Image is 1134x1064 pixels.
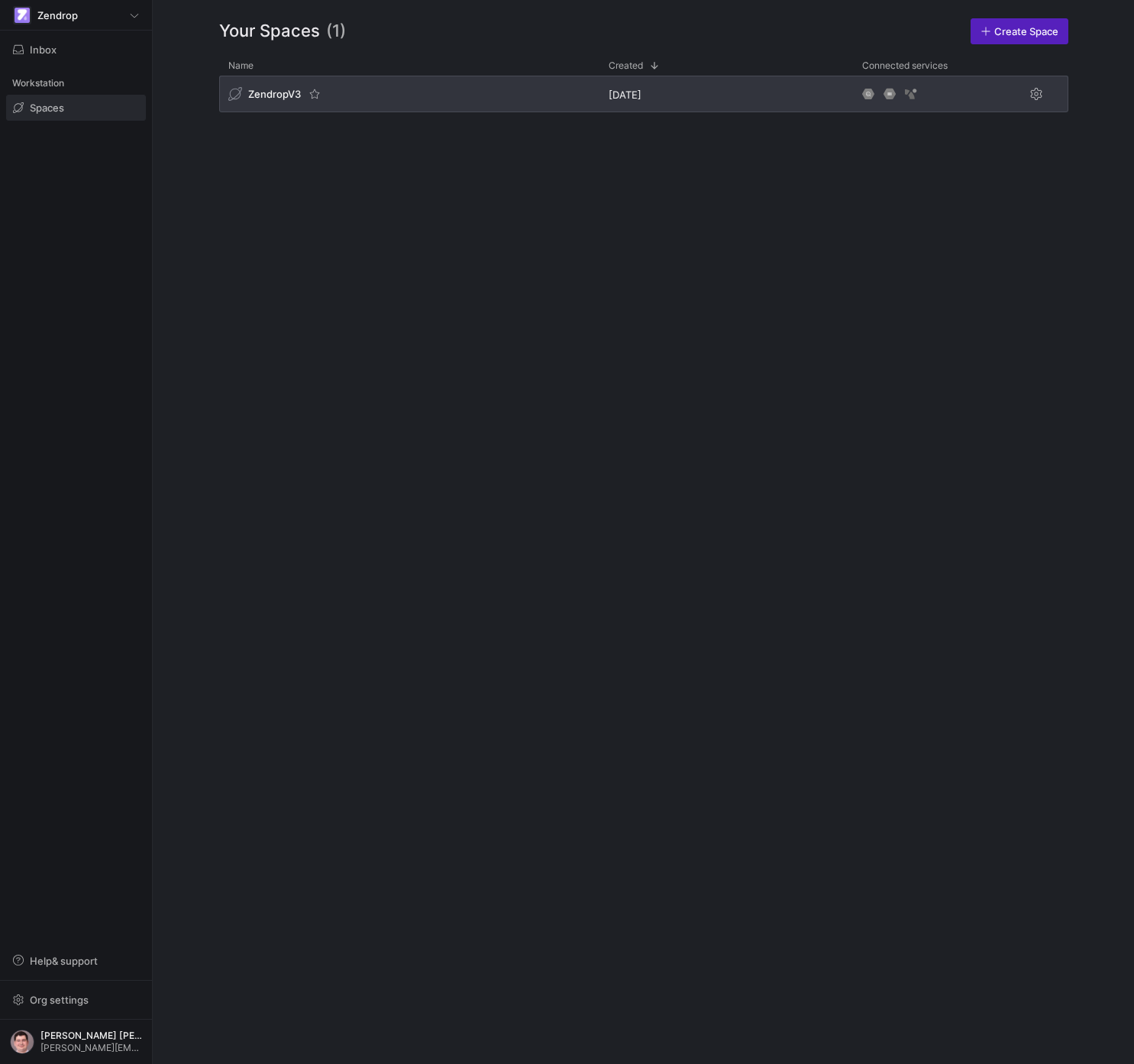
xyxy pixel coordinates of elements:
[6,987,146,1013] button: Org settings
[219,76,1068,118] div: Press SPACE to select this row.
[6,95,146,121] a: Spaces
[6,72,146,95] div: Workstation
[6,995,146,1007] a: Org settings
[228,60,254,71] span: Name
[609,60,643,71] span: Created
[30,44,57,56] span: Inbox
[37,9,78,21] span: Zendrop
[862,60,948,71] span: Connected services
[994,25,1058,37] span: Create Space
[6,37,146,63] button: Inbox
[219,18,320,44] span: Your Spaces
[326,18,346,44] span: (1)
[609,89,641,101] span: [DATE]
[30,102,64,114] span: Spaces
[6,948,146,974] button: Help& support
[15,8,30,23] img: https://storage.googleapis.com/y42-prod-data-exchange/images/qZXOSqkTtPuVcXVzF40oUlM07HVTwZXfPK0U...
[30,955,98,967] span: Help & support
[6,1026,146,1058] button: https://storage.googleapis.com/y42-prod-data-exchange/images/G2kHvxVlt02YItTmblwfhPy4mK5SfUxFU6Tr...
[10,1030,34,1054] img: https://storage.googleapis.com/y42-prod-data-exchange/images/G2kHvxVlt02YItTmblwfhPy4mK5SfUxFU6Tr...
[40,1030,142,1041] span: [PERSON_NAME] [PERSON_NAME] [PERSON_NAME]
[248,88,301,100] span: ZendropV3
[971,18,1068,44] a: Create Space
[30,994,89,1006] span: Org settings
[40,1043,142,1053] span: [PERSON_NAME][EMAIL_ADDRESS][DOMAIN_NAME]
